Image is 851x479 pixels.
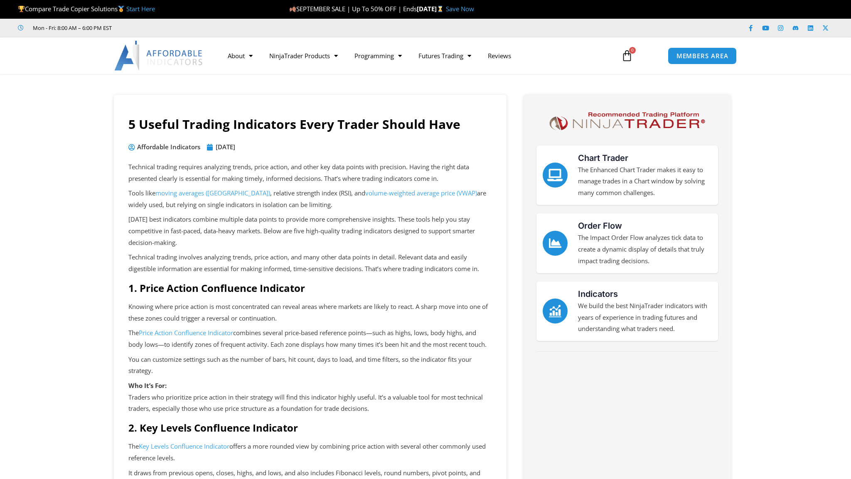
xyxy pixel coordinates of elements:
[676,53,728,59] span: MEMBERS AREA
[578,300,712,335] p: We build the best NinjaTrader indicators with years of experience in trading futures and understa...
[128,380,492,415] p: Traders who prioritize price action in their strategy will find this indicator highly useful. It’...
[543,231,568,256] a: Order Flow
[216,143,235,151] time: [DATE]
[417,5,445,13] strong: [DATE]
[546,109,709,133] img: NinjaTrader Logo | Affordable Indicators – NinjaTrader
[128,301,492,324] p: Knowing where price action is most concentrated can reveal areas where markets are likely to reac...
[480,46,519,65] a: Reviews
[128,281,305,295] b: 1. Price Action Confluence Indicator
[128,327,492,351] p: The combines several price-based reference points—such as highs, lows, body highs, and body lows—...
[289,5,417,13] span: SEPTEMBER SALE | Up To 50% OFF | Ends
[290,6,296,12] img: 🍂
[410,46,480,65] a: Futures Trading
[578,164,712,199] p: The Enhanced Chart Trader makes it easy to manage trades in a Chart window by solving many common...
[31,23,112,33] span: Mon - Fri: 8:00 AM – 6:00 PM EST
[118,6,124,12] img: 🥇
[128,354,492,377] p: You can customize settings such as the number of bars, hit count, days to load, and time filters,...
[126,5,155,13] a: Start Here
[114,41,204,71] img: LogoAI | Affordable Indicators – NinjaTrader
[437,6,443,12] img: ⌛
[139,328,233,337] a: Price Action Confluence Indicator
[578,153,628,163] a: Chart Trader
[578,232,712,267] p: The Impact Order Flow analyzes tick data to create a dynamic display of details that truly impact...
[609,44,645,68] a: 0
[219,46,612,65] nav: Menu
[128,381,167,390] strong: Who It’s For:
[18,5,155,13] span: Compare Trade Copier Solutions
[128,441,492,464] p: offers a more rounded view by combining price action with several other commonly used reference l...
[261,46,346,65] a: NinjaTrader Products
[365,189,477,197] a: volume-weighted average price (VWAP)
[543,299,568,323] a: Indicators
[128,116,492,133] h1: 5 Useful Trading Indicators Every Trader Should Have
[128,253,479,273] span: Technical trading involves analyzing trends, price action, and many other data points in detail. ...
[128,188,492,211] p: Tools like , relative strength index (RSI), and are widely used, but relying on single indicators...
[155,189,270,197] a: moving averages ([GEOGRAPHIC_DATA])
[629,47,636,54] span: 0
[128,442,139,450] span: The
[128,161,492,185] p: Technical trading requires analyzing trends, price action, and other key data points with precisi...
[139,442,229,450] a: Key Levels Confluence Indicator
[128,421,298,435] b: 2. Key Levels Confluence Indicator
[219,46,261,65] a: About
[668,47,737,64] a: MEMBERS AREA
[446,5,474,13] a: Save Now
[578,221,622,231] a: Order Flow
[18,6,25,12] img: 🏆
[346,46,410,65] a: Programming
[135,141,200,153] span: Affordable Indicators
[123,24,248,32] iframe: Customer reviews powered by Trustpilot
[128,214,492,249] p: [DATE] best indicators combine multiple data points to provide more comprehensive insights. These...
[543,163,568,188] a: Chart Trader
[578,289,618,299] a: Indicators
